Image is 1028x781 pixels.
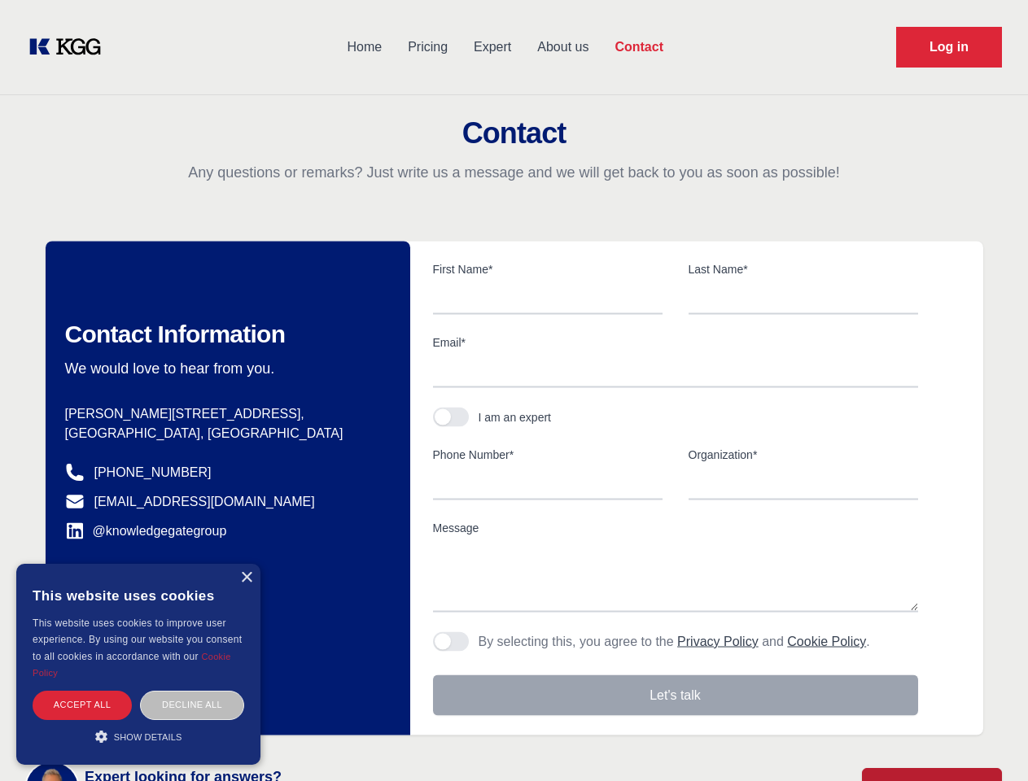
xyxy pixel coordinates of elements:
[65,404,384,424] p: [PERSON_NAME][STREET_ADDRESS],
[433,520,918,536] label: Message
[524,26,601,68] a: About us
[114,732,182,742] span: Show details
[334,26,395,68] a: Home
[433,675,918,716] button: Let's talk
[689,447,918,463] label: Organization*
[94,463,212,482] a: [PHONE_NUMBER]
[33,691,132,719] div: Accept all
[461,26,524,68] a: Expert
[433,261,663,277] label: First Name*
[33,652,231,678] a: Cookie Policy
[787,635,866,648] a: Cookie Policy
[20,117,1008,150] h2: Contact
[395,26,461,68] a: Pricing
[689,261,918,277] label: Last Name*
[479,409,552,425] div: I am an expert
[26,34,114,60] a: KOL Knowledge Platform: Talk to Key External Experts (KEE)
[677,635,759,648] a: Privacy Policy
[601,26,676,68] a: Contact
[20,163,1008,182] p: Any questions or remarks? Just write us a message and we will get back to you as soon as possible!
[433,447,663,463] label: Phone Number*
[33,576,244,615] div: This website uses cookies
[896,27,1002,68] a: Request Demo
[65,359,384,378] p: We would love to hear from you.
[240,572,252,584] div: Close
[33,617,242,662] span: This website uses cookies to improve user experience. By using our website you consent to all coo...
[94,492,315,512] a: [EMAIL_ADDRESS][DOMAIN_NAME]
[140,691,244,719] div: Decline all
[433,334,918,351] label: Email*
[65,320,384,349] h2: Contact Information
[947,703,1028,781] iframe: Chat Widget
[65,424,384,443] p: [GEOGRAPHIC_DATA], [GEOGRAPHIC_DATA]
[33,728,244,744] div: Show details
[479,632,870,652] p: By selecting this, you agree to the and .
[65,521,227,541] a: @knowledgegategroup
